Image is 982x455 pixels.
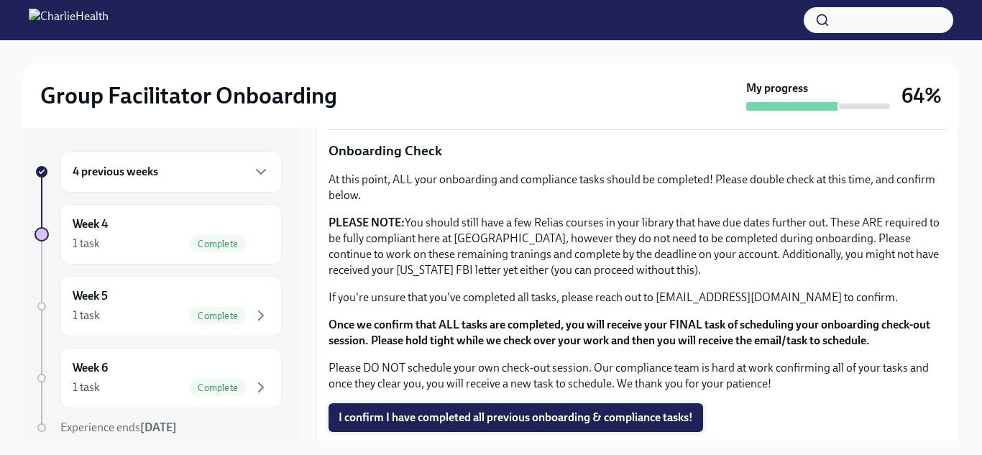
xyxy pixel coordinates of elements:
[60,151,282,193] div: 4 previous weeks
[329,142,947,160] p: Onboarding Check
[35,276,282,336] a: Week 51 taskComplete
[746,81,808,96] strong: My progress
[189,311,247,321] span: Complete
[189,382,247,393] span: Complete
[189,239,247,249] span: Complete
[140,420,177,434] strong: [DATE]
[73,308,100,323] div: 1 task
[73,288,108,304] h6: Week 5
[901,83,942,109] h3: 64%
[329,216,405,229] strong: PLEASE NOTE:
[73,164,158,180] h6: 4 previous weeks
[329,318,930,347] strong: Once we confirm that ALL tasks are completed, you will receive your FINAL task of scheduling your...
[73,216,108,232] h6: Week 4
[339,410,693,425] span: I confirm I have completed all previous onboarding & compliance tasks!
[60,420,177,434] span: Experience ends
[329,290,947,305] p: If you're unsure that you've completed all tasks, please reach out to [EMAIL_ADDRESS][DOMAIN_NAME...
[329,403,703,432] button: I confirm I have completed all previous onboarding & compliance tasks!
[29,9,109,32] img: CharlieHealth
[35,348,282,408] a: Week 61 taskComplete
[73,236,100,252] div: 1 task
[329,172,947,203] p: At this point, ALL your onboarding and compliance tasks should be completed! Please double check ...
[73,360,108,376] h6: Week 6
[73,380,100,395] div: 1 task
[40,81,337,110] h2: Group Facilitator Onboarding
[329,215,947,278] p: You should still have a few Relias courses in your library that have due dates further out. These...
[329,360,947,392] p: Please DO NOT schedule your own check-out session. Our compliance team is hard at work confirming...
[35,204,282,265] a: Week 41 taskComplete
